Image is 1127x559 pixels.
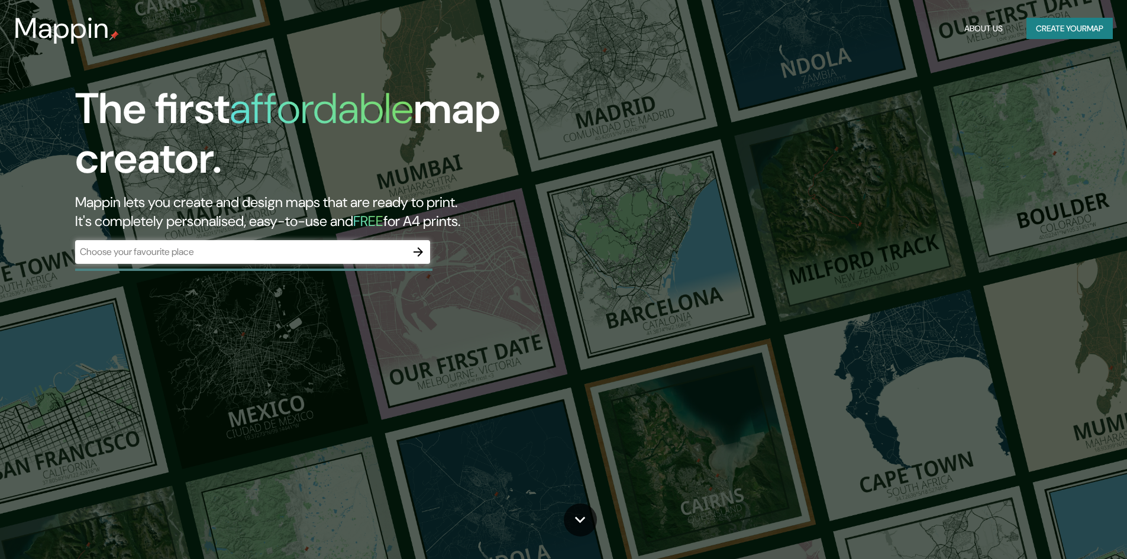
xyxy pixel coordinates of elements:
h3: Mappin [14,12,109,45]
button: Create yourmap [1026,18,1113,40]
img: mappin-pin [109,31,119,40]
h5: FREE [353,212,383,230]
h1: affordable [230,81,414,136]
input: Choose your favourite place [75,245,406,259]
button: About Us [960,18,1007,40]
h2: Mappin lets you create and design maps that are ready to print. It's completely personalised, eas... [75,193,639,231]
h1: The first map creator. [75,84,639,193]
